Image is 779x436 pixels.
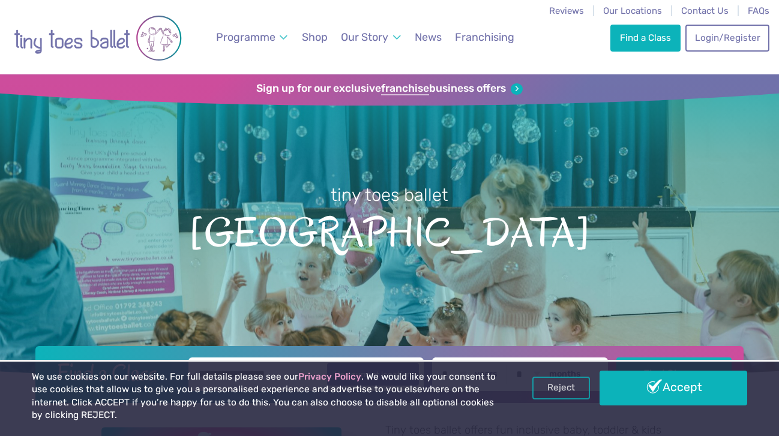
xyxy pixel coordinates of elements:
[14,8,182,68] img: tiny toes ballet
[216,31,275,43] span: Programme
[685,25,769,51] a: Login/Register
[47,357,181,387] h2: Find a Class
[455,31,514,43] span: Franchising
[603,5,662,16] a: Our Locations
[381,82,429,95] strong: franchise
[532,377,590,399] a: Reject
[296,24,333,51] a: Shop
[32,371,497,422] p: We use cookies on our website. For full details please see our . We would like your consent to us...
[616,357,732,391] button: Find Classes
[331,185,448,205] small: tiny toes ballet
[211,24,293,51] a: Programme
[748,5,769,16] a: FAQs
[415,31,442,43] span: News
[335,24,406,51] a: Our Story
[549,5,584,16] a: Reviews
[21,207,758,255] span: [GEOGRAPHIC_DATA]
[302,31,328,43] span: Shop
[610,25,680,51] a: Find a Class
[298,371,361,382] a: Privacy Policy
[256,82,522,95] a: Sign up for our exclusivefranchisebusiness offers
[450,24,520,51] a: Franchising
[341,31,388,43] span: Our Story
[409,24,447,51] a: News
[681,5,729,16] a: Contact Us
[600,371,747,405] a: Accept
